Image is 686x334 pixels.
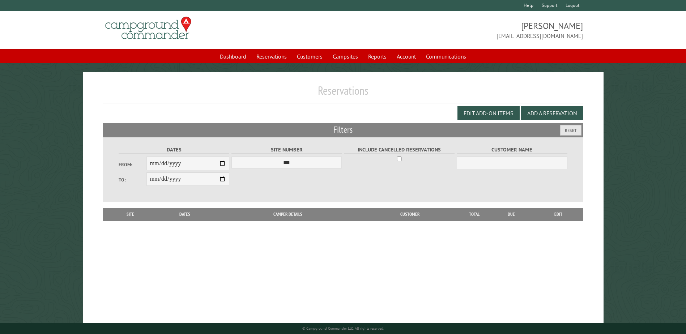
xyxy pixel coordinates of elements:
a: Reservations [252,50,291,63]
th: Customer [360,208,460,221]
h2: Filters [103,123,583,137]
a: Customers [293,50,327,63]
a: Communications [422,50,470,63]
th: Total [460,208,489,221]
h1: Reservations [103,83,583,103]
a: Campsites [328,50,362,63]
th: Edit [534,208,583,221]
label: From: [119,161,146,168]
label: Site Number [231,146,342,154]
a: Account [392,50,420,63]
label: To: [119,176,146,183]
button: Add a Reservation [521,106,583,120]
button: Edit Add-on Items [457,106,520,120]
th: Camper Details [216,208,360,221]
span: [PERSON_NAME] [EMAIL_ADDRESS][DOMAIN_NAME] [343,20,583,40]
th: Site [107,208,154,221]
label: Dates [119,146,229,154]
label: Customer Name [457,146,567,154]
img: Campground Commander [103,14,193,42]
label: Include Cancelled Reservations [344,146,455,154]
button: Reset [560,125,581,136]
small: © Campground Commander LLC. All rights reserved. [302,326,384,331]
th: Dates [154,208,216,221]
th: Due [489,208,534,221]
a: Dashboard [216,50,251,63]
a: Reports [364,50,391,63]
